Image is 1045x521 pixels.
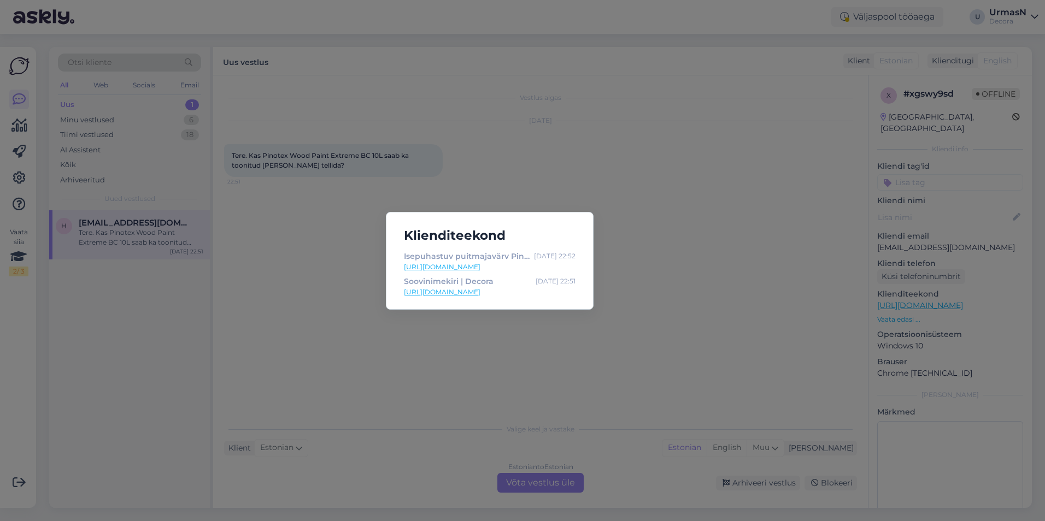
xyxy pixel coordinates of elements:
div: Soovinimekiri | Decora [404,275,494,287]
div: Isepuhastuv puitmajavärv Pinotex Wood Paint Extreme BC 10L 4740182274399 | Decora [404,250,530,262]
div: [DATE] 22:52 [534,250,576,262]
a: [URL][DOMAIN_NAME] [404,262,576,272]
div: [DATE] 22:51 [536,275,576,287]
h5: Klienditeekond [395,226,584,246]
a: [URL][DOMAIN_NAME] [404,287,576,297]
